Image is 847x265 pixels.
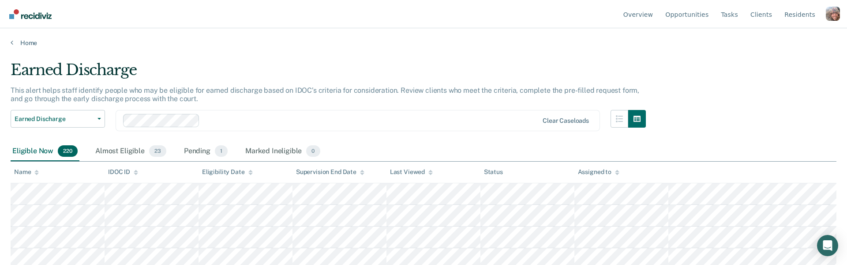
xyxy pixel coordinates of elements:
[543,117,589,125] div: Clear caseloads
[390,168,433,176] div: Last Viewed
[578,168,619,176] div: Assigned to
[182,142,229,161] div: Pending1
[149,145,166,157] span: 23
[11,110,105,128] button: Earned Discharge
[9,9,52,19] img: Recidiviz
[11,39,836,47] a: Home
[296,168,364,176] div: Supervision End Date
[306,145,320,157] span: 0
[11,142,79,161] div: Eligible Now220
[14,168,39,176] div: Name
[94,142,168,161] div: Almost Eligible23
[826,7,840,21] button: Profile dropdown button
[202,168,253,176] div: Eligibility Date
[15,115,94,123] span: Earned Discharge
[108,168,138,176] div: IDOC ID
[215,145,228,157] span: 1
[11,61,646,86] div: Earned Discharge
[484,168,503,176] div: Status
[244,142,322,161] div: Marked Ineligible0
[817,235,838,256] div: Open Intercom Messenger
[11,86,639,103] p: This alert helps staff identify people who may be eligible for earned discharge based on IDOC’s c...
[58,145,78,157] span: 220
